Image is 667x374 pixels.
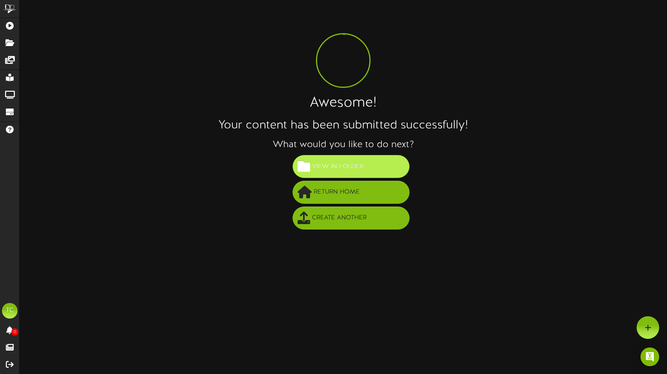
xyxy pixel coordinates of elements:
button: Create Another [293,207,410,230]
span: 0 [11,328,18,336]
h3: What would you like to do next? [20,140,667,150]
span: Return Home [312,186,362,199]
div: TC [2,303,18,319]
h2: Your content has been submitted successfully! [20,119,667,132]
span: View in Folder [310,160,365,173]
span: Create Another [310,212,369,224]
button: View in Folder [293,155,410,178]
button: Return Home [293,181,410,204]
div: Open Intercom Messenger [640,347,659,366]
h1: Awesome! [20,96,667,111]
